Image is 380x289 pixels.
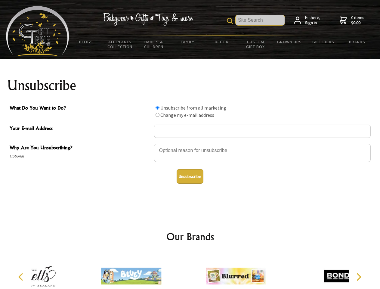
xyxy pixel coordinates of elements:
img: Babyware - Gifts - Toys and more... [6,6,69,56]
input: What Do You Want to Do? [156,113,159,117]
input: Your E-mail Address [154,125,371,138]
a: Grown Ups [272,36,306,48]
label: Change my e-mail address [160,112,214,118]
label: Unsubscribe from all marketing [160,105,226,111]
input: What Do You Want to Do? [156,106,159,110]
span: 0 items [351,15,364,26]
strong: $0.00 [351,20,364,26]
a: Gift Ideas [306,36,340,48]
strong: Sign in [305,20,320,26]
a: Hi there,Sign in [294,15,320,26]
a: All Plants Collection [103,36,137,53]
a: Babies & Children [137,36,171,53]
span: Hi there, [305,15,320,26]
button: Unsubscribe [177,169,203,184]
a: Decor [205,36,239,48]
a: Family [171,36,205,48]
img: Babywear - Gifts - Toys & more [103,13,193,26]
span: What Do You Want to Do? [10,104,151,113]
span: Your E-mail Address [10,125,151,133]
button: Next [352,270,365,284]
span: Optional [10,153,151,160]
input: Site Search [236,15,285,25]
textarea: Why Are You Unsubscribing? [154,144,371,162]
a: Brands [340,36,374,48]
a: Custom Gift Box [239,36,273,53]
h1: Unsubscribe [7,78,373,93]
button: Previous [15,270,28,284]
h2: Our Brands [12,229,368,244]
img: product search [227,18,233,24]
a: 0 items$0.00 [340,15,364,26]
a: BLOGS [69,36,103,48]
span: Why Are You Unsubscribing? [10,144,151,153]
